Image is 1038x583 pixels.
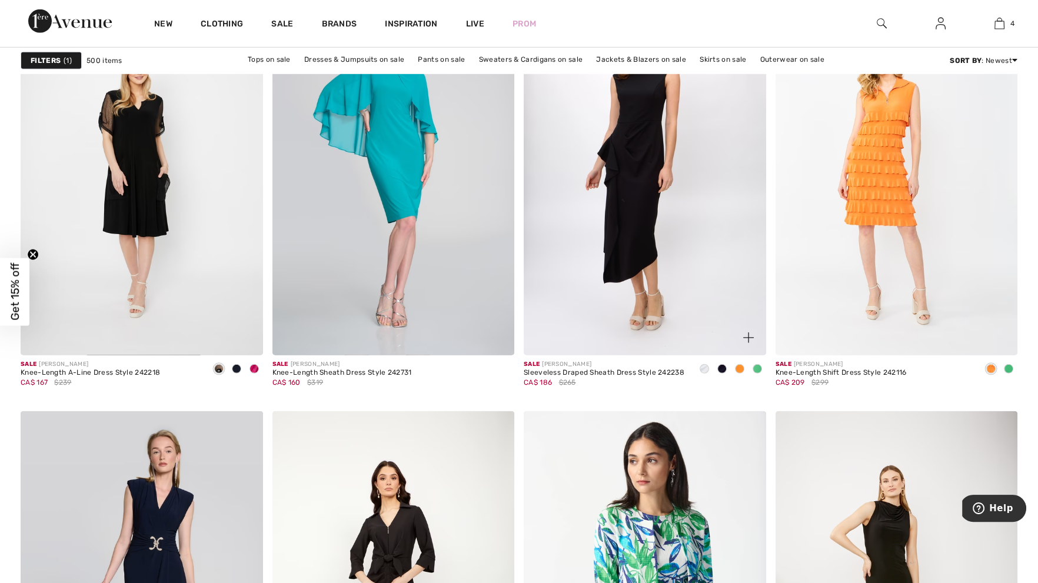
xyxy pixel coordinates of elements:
img: 1ère Avenue [28,9,112,33]
span: Get 15% off [8,263,22,321]
span: 1 [64,55,72,66]
a: Sale [271,19,293,31]
strong: Filters [31,55,61,66]
div: Mandarin [731,360,748,379]
div: Island green [1000,360,1017,379]
span: CA$ 186 [524,378,552,387]
a: Clothing [201,19,243,31]
a: Sign In [926,16,955,31]
div: Knee-Length A-Line Dress Style 242218 [21,369,160,377]
span: Sale [524,361,540,368]
div: Island green [748,360,766,379]
div: Mandarin [982,360,1000,379]
button: Close teaser [27,248,39,260]
span: CA$ 160 [272,378,301,387]
span: CA$ 167 [21,378,48,387]
a: Outerwear on sale [754,52,830,67]
div: Midnight Blue [713,360,731,379]
div: [PERSON_NAME] [776,360,907,369]
span: $265 [558,377,575,388]
a: New [154,19,172,31]
iframe: Opens a widget where you can find more information [962,495,1026,524]
a: Jackets & Blazers on sale [590,52,692,67]
div: [PERSON_NAME] [272,360,412,369]
span: Sale [776,361,791,368]
span: $299 [811,377,829,388]
span: 4 [1010,18,1014,29]
div: Midnight Blue [228,360,245,379]
div: Black [210,360,228,379]
span: Inspiration [385,19,437,31]
a: Brands [322,19,357,31]
a: Dresses & Jumpsuits on sale [298,52,410,67]
div: [PERSON_NAME] [524,360,684,369]
img: plus_v2.svg [743,332,754,343]
a: 4 [970,16,1028,31]
div: Sleeveless Draped Sheath Dress Style 242238 [524,369,684,377]
strong: Sort By [950,56,982,65]
img: search the website [877,16,887,31]
span: CA$ 209 [776,378,805,387]
div: : Newest [950,55,1017,66]
img: My Info [936,16,946,31]
span: $239 [54,377,71,388]
img: My Bag [994,16,1004,31]
span: 500 items [86,55,122,66]
a: Live [466,18,484,30]
a: Prom [513,18,536,30]
span: Sale [272,361,288,368]
div: [PERSON_NAME] [21,360,160,369]
span: Sale [21,361,36,368]
a: Tops on sale [242,52,297,67]
a: Pants on sale [412,52,471,67]
a: Sweaters & Cardigans on sale [473,52,588,67]
span: $319 [307,377,323,388]
div: Vanilla 30 [696,360,713,379]
div: Ultra pink [245,360,263,379]
a: Skirts on sale [694,52,752,67]
div: Knee-Length Shift Dress Style 242116 [776,369,907,377]
div: Knee-Length Sheath Dress Style 242731 [272,369,412,377]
